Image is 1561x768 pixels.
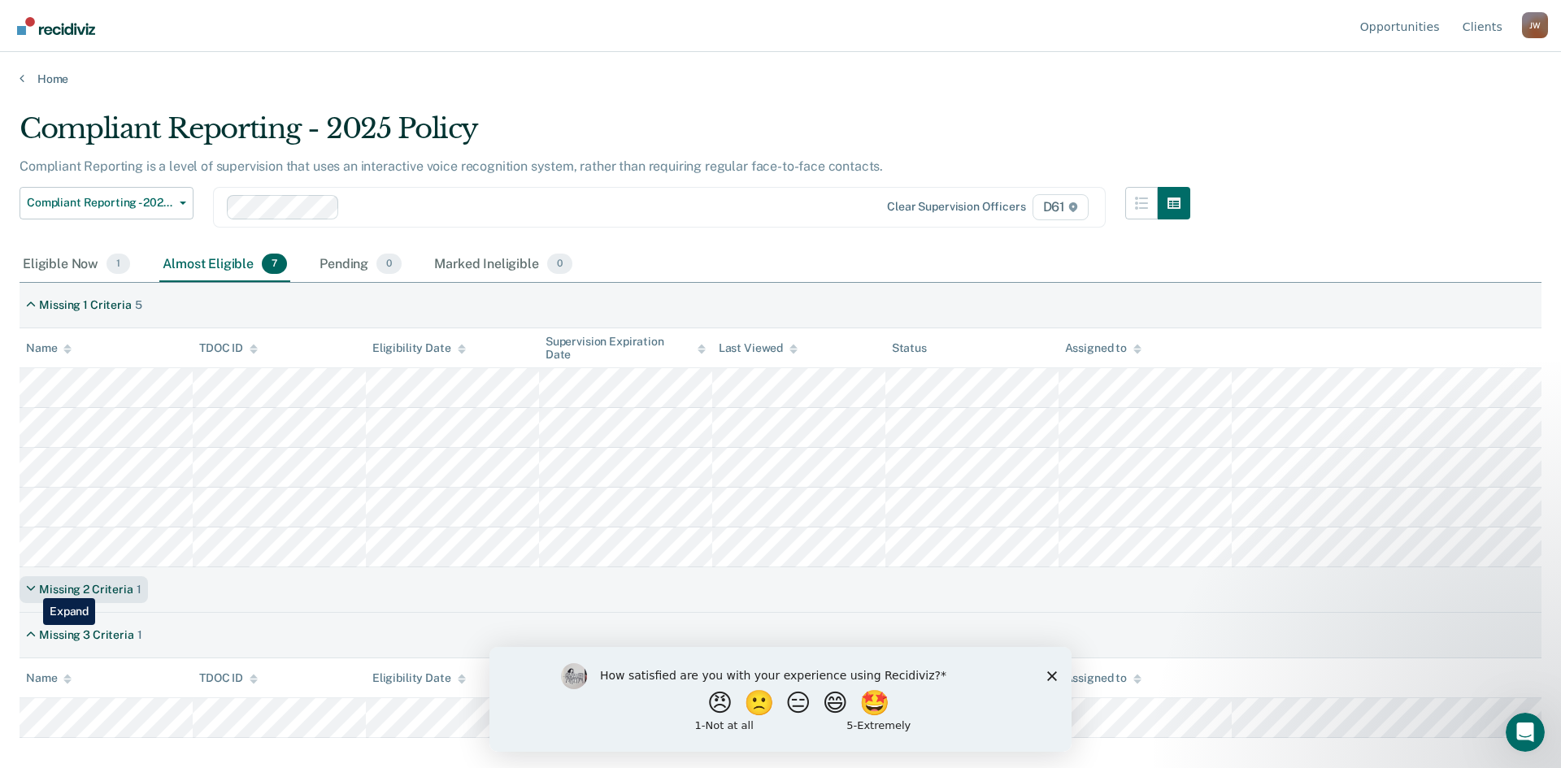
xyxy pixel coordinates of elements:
div: Status [892,341,927,355]
div: Missing 3 Criteria [39,628,133,642]
div: TDOC ID [199,341,258,355]
div: TDOC ID [199,671,258,685]
div: Last Viewed [719,341,798,355]
div: Missing 1 Criteria5 [20,292,149,319]
iframe: Survey by Kim from Recidiviz [489,647,1072,752]
div: 1 [137,583,141,597]
span: 0 [547,254,572,275]
img: Recidiviz [17,17,95,35]
div: Supervision Expiration Date [546,335,706,362]
div: Name [26,341,72,355]
div: Eligible Now1 [20,247,133,283]
div: J W [1522,12,1548,38]
div: 5 [135,298,142,312]
div: Missing 1 Criteria [39,298,131,312]
div: Compliant Reporting - 2025 Policy [20,112,1190,158]
span: 0 [376,254,402,275]
div: Missing 2 Criteria [39,583,133,597]
div: Pending0 [316,247,405,283]
span: 1 [107,254,130,275]
button: Compliant Reporting - 2025 Policy [20,187,193,219]
div: Eligibility Date [372,671,466,685]
div: Assigned to [1065,671,1141,685]
span: 7 [262,254,287,275]
div: Missing 3 Criteria1 [20,622,149,649]
div: Assigned to [1065,341,1141,355]
div: Missing 2 Criteria1 [20,576,148,603]
span: Compliant Reporting - 2025 Policy [27,196,173,210]
div: Eligibility Date [372,341,466,355]
div: Name [26,671,72,685]
div: Clear supervision officers [887,200,1025,214]
span: D61 [1033,194,1089,220]
div: Marked Ineligible0 [431,247,576,283]
button: Profile dropdown button [1522,12,1548,38]
div: 1 [137,628,142,642]
a: Home [20,72,1541,86]
div: Almost Eligible7 [159,247,290,283]
p: Compliant Reporting is a level of supervision that uses an interactive voice recognition system, ... [20,158,883,174]
iframe: Intercom live chat [1506,713,1545,752]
